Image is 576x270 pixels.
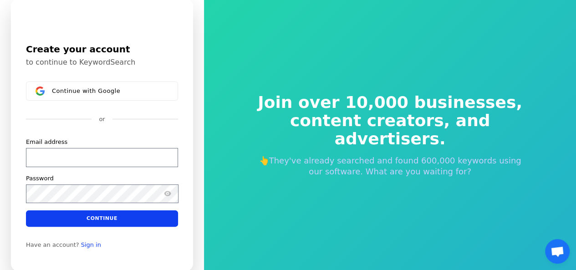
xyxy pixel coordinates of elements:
[252,93,529,112] span: Join over 10,000 businesses,
[252,155,529,177] p: 👆They've already searched and found 600,000 keywords using our software. What are you waiting for?
[52,87,120,95] span: Continue with Google
[26,138,67,146] label: Email address
[26,174,54,183] label: Password
[162,188,173,199] button: Show password
[26,210,178,227] button: Continue
[36,87,45,96] img: Sign in with Google
[252,112,529,148] span: content creators, and advertisers.
[26,241,79,249] span: Have an account?
[26,42,178,56] h1: Create your account
[26,58,178,67] p: to continue to KeywordSearch
[81,241,101,249] a: Sign in
[545,239,570,264] a: Open chat
[99,115,105,123] p: or
[26,82,178,101] button: Sign in with GoogleContinue with Google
